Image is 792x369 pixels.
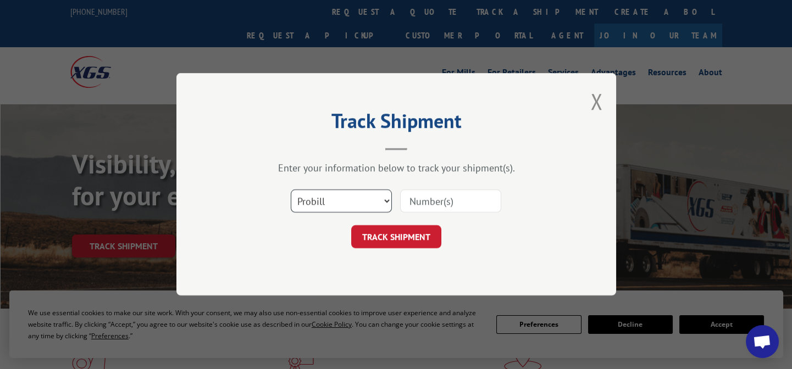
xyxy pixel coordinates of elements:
[400,190,501,213] input: Number(s)
[351,226,441,249] button: TRACK SHIPMENT
[231,113,561,134] h2: Track Shipment
[590,87,602,116] button: Close modal
[231,162,561,175] div: Enter your information below to track your shipment(s).
[746,325,779,358] div: Open chat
